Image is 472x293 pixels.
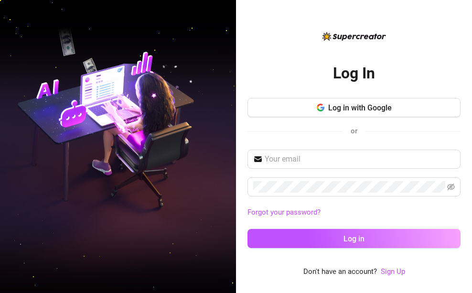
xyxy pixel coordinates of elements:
span: Don't have an account? [303,266,377,278]
button: Log in with Google [247,98,461,117]
h2: Log In [333,64,375,83]
a: Forgot your password? [247,208,321,217]
span: eye-invisible [447,183,455,191]
a: Forgot your password? [247,207,461,218]
span: Log in [343,234,365,243]
span: or [351,127,357,135]
span: Log in with Google [328,103,392,112]
a: Sign Up [381,267,405,276]
input: Your email [265,153,455,165]
button: Log in [247,229,461,248]
img: logo-BBDzfeDw.svg [322,32,386,41]
a: Sign Up [381,266,405,278]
